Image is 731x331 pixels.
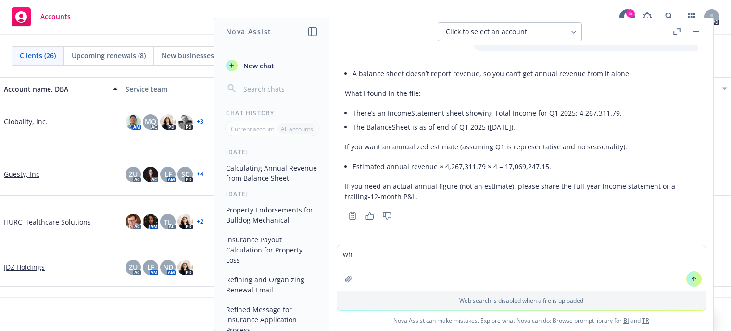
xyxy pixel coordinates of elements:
button: Service team [122,77,243,100]
span: New chat [241,61,274,71]
button: Refining and Organizing Renewal Email [222,272,322,298]
a: Switch app [682,7,701,26]
div: Service team [126,84,239,94]
span: ZU [129,262,138,272]
li: There’s an IncomeStatement sheet showing Total Income for Q1 2025: 4,267,311.79. [353,106,698,120]
a: + 2 [197,219,203,225]
p: Web search is disabled when a file is uploaded [343,296,700,305]
a: TR [642,317,649,325]
div: [DATE] [214,190,329,198]
a: HURC Healthcare Solutions [4,217,91,227]
span: MQ [145,117,156,127]
textarea: what does [337,245,706,291]
h1: Nova Assist [226,26,271,37]
button: New chat [222,57,322,74]
img: photo [126,114,141,130]
button: Calculating Annual Revenue from Balance Sheet [222,160,322,186]
span: Nova Assist can make mistakes. Explore what Nova can do: Browse prompt library for and [333,311,709,331]
img: photo [177,214,193,229]
div: Chat History [214,109,329,117]
img: photo [160,114,176,130]
a: Globality, Inc. [4,117,48,127]
a: Report a Bug [638,7,657,26]
span: SC [181,169,189,179]
img: photo [143,167,158,182]
p: Current account [231,125,274,133]
div: Account name, DBA [4,84,107,94]
button: Insurance Payout Calculation for Property Loss [222,232,322,268]
a: + 3 [197,119,203,125]
li: Estimated annual revenue ≈ 4,267,311.79 × 4 = 17,069,247.15. [353,159,698,173]
div: 5 [626,9,635,18]
a: Accounts [8,3,75,30]
span: Clients (26) [20,51,56,61]
button: Click to select an account [438,22,582,41]
span: LF [164,169,172,179]
span: Click to select an account [446,27,527,37]
img: photo [177,260,193,275]
a: JDZ Holdings [4,262,45,272]
button: Thumbs down [379,209,395,223]
span: TL [164,217,172,227]
span: Accounts [40,13,71,21]
p: If you need an actual annual figure (not an estimate), please share the full-year income statemen... [345,181,698,201]
img: photo [143,214,158,229]
p: What I found in the file: [345,88,698,98]
div: [DATE] [214,148,329,156]
span: ZU [129,169,138,179]
p: All accounts [281,125,313,133]
span: New businesses (6) [162,51,224,61]
img: photo [126,214,141,229]
a: Guesty, Inc [4,169,39,179]
svg: Copy to clipboard [348,212,357,220]
a: Search [660,7,679,26]
li: A balance sheet doesn’t report revenue, so you can’t get annual revenue from it alone. [353,66,698,80]
img: photo [177,114,193,130]
p: If you want an annualized estimate (assuming Q1 is representative and no seasonality): [345,142,698,152]
input: Search chats [241,82,318,95]
span: ND [163,262,173,272]
li: The BalanceSheet is as of end of Q1 2025 ([DATE]). [353,120,698,134]
span: Upcoming renewals (8) [72,51,146,61]
a: + 4 [197,172,203,177]
a: BI [623,317,629,325]
button: Property Endorsements for Bulldog Mechanical [222,202,322,228]
span: LF [147,262,154,272]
